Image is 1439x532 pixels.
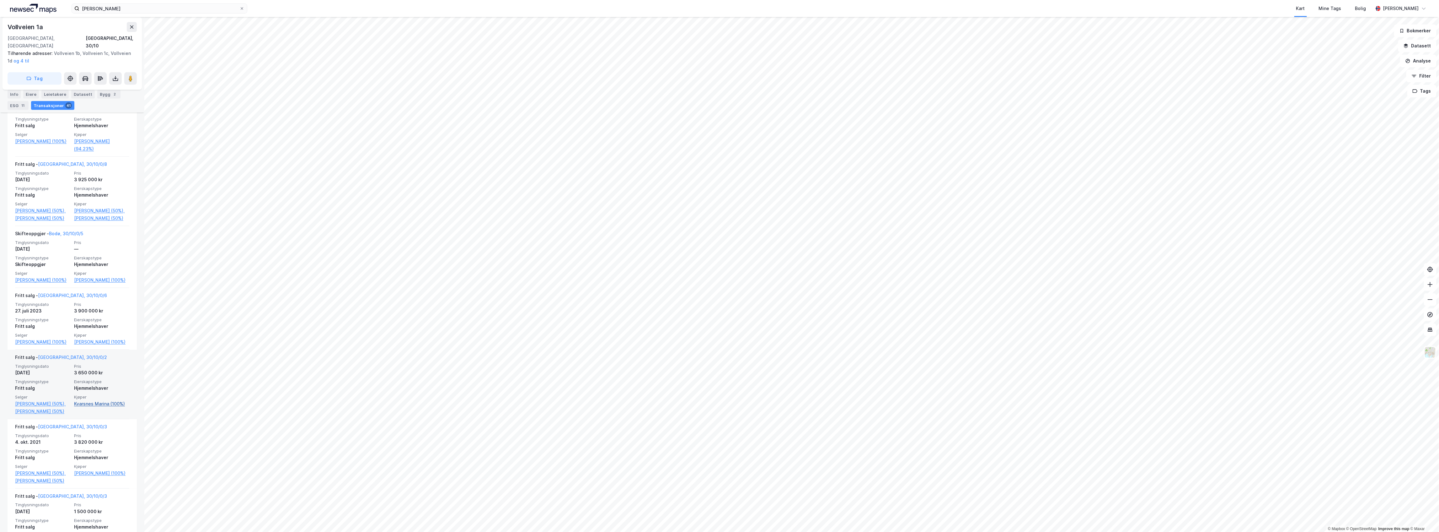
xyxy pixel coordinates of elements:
[74,508,129,515] div: 1 500 000 kr
[74,271,129,276] span: Kjøper
[15,384,70,392] div: Fritt salg
[15,470,70,477] a: [PERSON_NAME] (50%),
[15,214,70,222] a: [PERSON_NAME] (50%)
[38,493,107,499] a: [GEOGRAPHIC_DATA], 30/10/0/3
[74,470,129,477] a: [PERSON_NAME] (100%)
[15,138,70,145] a: [PERSON_NAME] (100%)
[15,502,70,508] span: Tinglysningsdato
[8,72,62,85] button: Tag
[65,102,72,109] div: 41
[15,207,70,214] a: [PERSON_NAME] (50%),
[15,518,70,523] span: Tinglysningstype
[15,261,70,268] div: Skifteoppgjør
[74,186,129,191] span: Eierskapstype
[15,523,70,531] div: Fritt salg
[74,400,129,408] a: Kvarsnes Marina (100%)
[49,231,83,236] a: Bodø, 30/10/0/5
[74,132,129,137] span: Kjøper
[20,102,26,109] div: 11
[1398,40,1436,52] button: Datasett
[74,207,129,214] a: [PERSON_NAME] (50%),
[15,379,70,384] span: Tinglysningstype
[15,292,107,302] div: Fritt salg -
[15,117,70,122] span: Tinglysningstype
[74,384,129,392] div: Hjemmelshaver
[15,191,70,199] div: Fritt salg
[15,364,70,369] span: Tinglysningsdato
[15,492,107,502] div: Fritt salg -
[74,176,129,183] div: 3 925 000 kr
[1407,85,1436,97] button: Tags
[15,508,70,515] div: [DATE]
[86,35,137,50] div: [GEOGRAPHIC_DATA], 30/10
[15,171,70,176] span: Tinglysningsdato
[74,518,129,523] span: Eierskapstype
[15,307,70,315] div: 27. juli 2023
[1424,346,1436,358] img: Z
[38,424,107,429] a: [GEOGRAPHIC_DATA], 30/10/0/3
[74,245,129,253] div: —
[1406,70,1436,82] button: Filter
[23,90,39,99] div: Eiere
[112,91,118,97] div: 2
[15,323,70,330] div: Fritt salg
[74,438,129,446] div: 3 820 000 kr
[15,338,70,346] a: [PERSON_NAME] (100%)
[15,354,107,364] div: Fritt salg -
[74,333,129,338] span: Kjøper
[74,201,129,207] span: Kjøper
[74,523,129,531] div: Hjemmelshaver
[15,423,107,433] div: Fritt salg -
[15,302,70,307] span: Tinglysningsdato
[15,186,70,191] span: Tinglysningstype
[74,317,129,323] span: Eierskapstype
[15,448,70,454] span: Tinglysningstype
[74,433,129,438] span: Pris
[15,433,70,438] span: Tinglysningsdato
[15,333,70,338] span: Selger
[15,245,70,253] div: [DATE]
[74,191,129,199] div: Hjemmelshaver
[1355,5,1366,12] div: Bolig
[71,90,95,99] div: Datasett
[38,293,107,298] a: [GEOGRAPHIC_DATA], 30/10/0/6
[74,276,129,284] a: [PERSON_NAME] (100%)
[38,355,107,360] a: [GEOGRAPHIC_DATA], 30/10/0/2
[74,338,129,346] a: [PERSON_NAME] (100%)
[1378,527,1410,531] a: Improve this map
[74,122,129,129] div: Hjemmelshaver
[15,201,70,207] span: Selger
[15,477,70,485] a: [PERSON_NAME] (50%)
[97,90,120,99] div: Bygg
[1394,24,1436,37] button: Bokmerker
[74,394,129,400] span: Kjøper
[74,323,129,330] div: Hjemmelshaver
[15,276,70,284] a: [PERSON_NAME] (100%)
[15,394,70,400] span: Selger
[74,261,129,268] div: Hjemmelshaver
[8,101,29,110] div: ESG
[8,51,54,56] span: Tilhørende adresser:
[1400,55,1436,67] button: Analyse
[74,171,129,176] span: Pris
[1408,502,1439,532] div: Kontrollprogram for chat
[8,35,86,50] div: [GEOGRAPHIC_DATA], [GEOGRAPHIC_DATA]
[15,317,70,323] span: Tinglysningstype
[15,230,83,240] div: Skifteoppgjør -
[15,240,70,245] span: Tinglysningsdato
[74,448,129,454] span: Eierskapstype
[74,379,129,384] span: Eierskapstype
[74,364,129,369] span: Pris
[15,369,70,377] div: [DATE]
[10,4,56,13] img: logo.a4113a55bc3d86da70a041830d287a7e.svg
[15,408,70,415] a: [PERSON_NAME] (50%)
[15,176,70,183] div: [DATE]
[1383,5,1419,12] div: [PERSON_NAME]
[15,122,70,129] div: Fritt salg
[15,400,70,408] a: [PERSON_NAME] (50%),
[1328,527,1345,531] a: Mapbox
[15,464,70,469] span: Selger
[41,90,69,99] div: Leietakere
[1296,5,1305,12] div: Kart
[74,214,129,222] a: [PERSON_NAME] (50%)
